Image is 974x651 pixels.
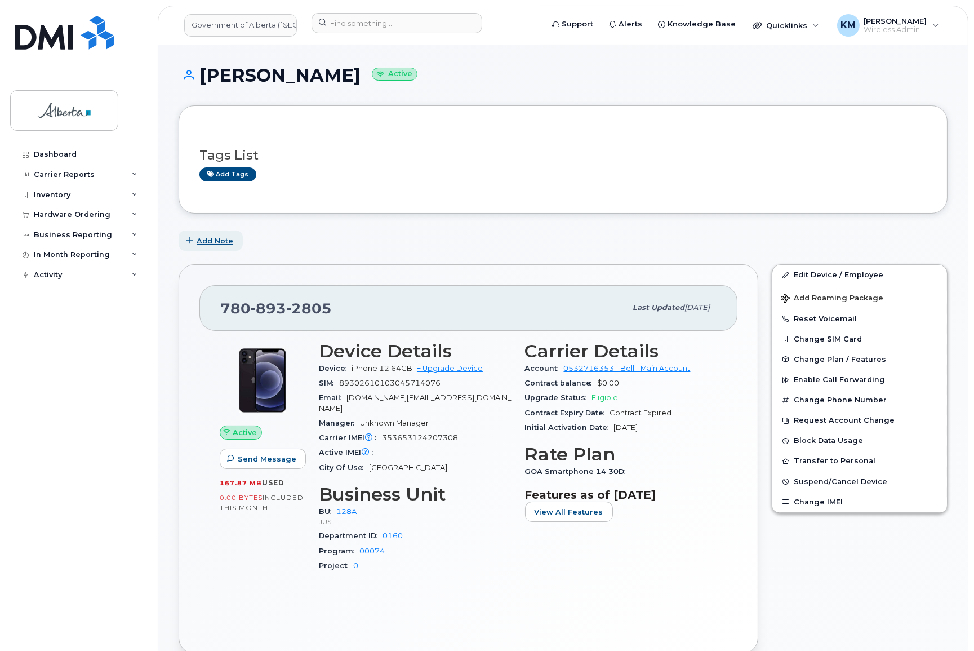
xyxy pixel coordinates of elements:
[359,547,385,555] a: 00074
[772,265,947,285] a: Edit Device / Employee
[772,390,947,410] button: Change Phone Number
[336,507,357,516] a: 128A
[794,376,885,384] span: Enable Call Forwarding
[598,379,620,387] span: $0.00
[319,507,336,516] span: BU
[319,364,352,373] span: Device
[525,409,610,417] span: Contract Expiry Date
[319,517,512,526] p: JUS
[772,349,947,370] button: Change Plan / Features
[592,393,619,402] span: Eligible
[353,561,358,570] a: 0
[417,364,483,373] a: + Upgrade Device
[319,484,512,504] h3: Business Unit
[525,341,718,361] h3: Carrier Details
[772,451,947,471] button: Transfer to Personal
[772,492,947,512] button: Change IMEI
[319,532,383,540] span: Department ID
[564,364,691,373] a: 0532716353 - Bell - Main Account
[220,449,306,469] button: Send Message
[319,341,512,361] h3: Device Details
[319,547,359,555] span: Program
[633,303,684,312] span: Last updated
[525,393,592,402] span: Upgrade Status
[262,479,284,487] span: used
[772,329,947,349] button: Change SIM Card
[525,488,718,502] h3: Features as of [DATE]
[794,355,886,364] span: Change Plan / Features
[179,65,948,85] h1: [PERSON_NAME]
[535,507,603,517] span: View All Features
[382,433,458,442] span: 353653124207308
[772,472,947,492] button: Suspend/Cancel Device
[251,300,286,317] span: 893
[319,448,379,457] span: Active IMEI
[229,347,296,414] img: iPhone_12.jpg
[220,300,332,317] span: 780
[233,427,257,438] span: Active
[319,419,360,427] span: Manager
[772,370,947,390] button: Enable Call Forwarding
[319,463,369,472] span: City Of Use
[614,423,638,432] span: [DATE]
[238,454,296,464] span: Send Message
[772,286,947,309] button: Add Roaming Package
[352,364,412,373] span: iPhone 12 64GB
[781,294,883,304] span: Add Roaming Package
[525,423,614,432] span: Initial Activation Date
[684,303,710,312] span: [DATE]
[220,494,263,502] span: 0.00 Bytes
[179,231,243,251] button: Add Note
[199,148,927,162] h3: Tags List
[772,309,947,329] button: Reset Voicemail
[286,300,332,317] span: 2805
[319,379,339,387] span: SIM
[383,532,403,540] a: 0160
[319,393,346,402] span: Email
[369,463,447,472] span: [GEOGRAPHIC_DATA]
[319,393,511,412] span: [DOMAIN_NAME][EMAIL_ADDRESS][DOMAIN_NAME]
[197,236,233,246] span: Add Note
[525,364,564,373] span: Account
[772,431,947,451] button: Block Data Usage
[525,444,718,464] h3: Rate Plan
[610,409,672,417] span: Contract Expired
[339,379,441,387] span: 89302610103045714076
[372,68,417,81] small: Active
[360,419,429,427] span: Unknown Manager
[525,379,598,387] span: Contract balance
[220,479,262,487] span: 167.87 MB
[772,410,947,431] button: Request Account Change
[794,477,887,486] span: Suspend/Cancel Device
[525,502,613,522] button: View All Features
[319,433,382,442] span: Carrier IMEI
[220,493,304,512] span: included this month
[199,167,256,181] a: Add tags
[379,448,386,457] span: —
[525,467,631,476] span: GOA Smartphone 14 30D
[319,561,353,570] span: Project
